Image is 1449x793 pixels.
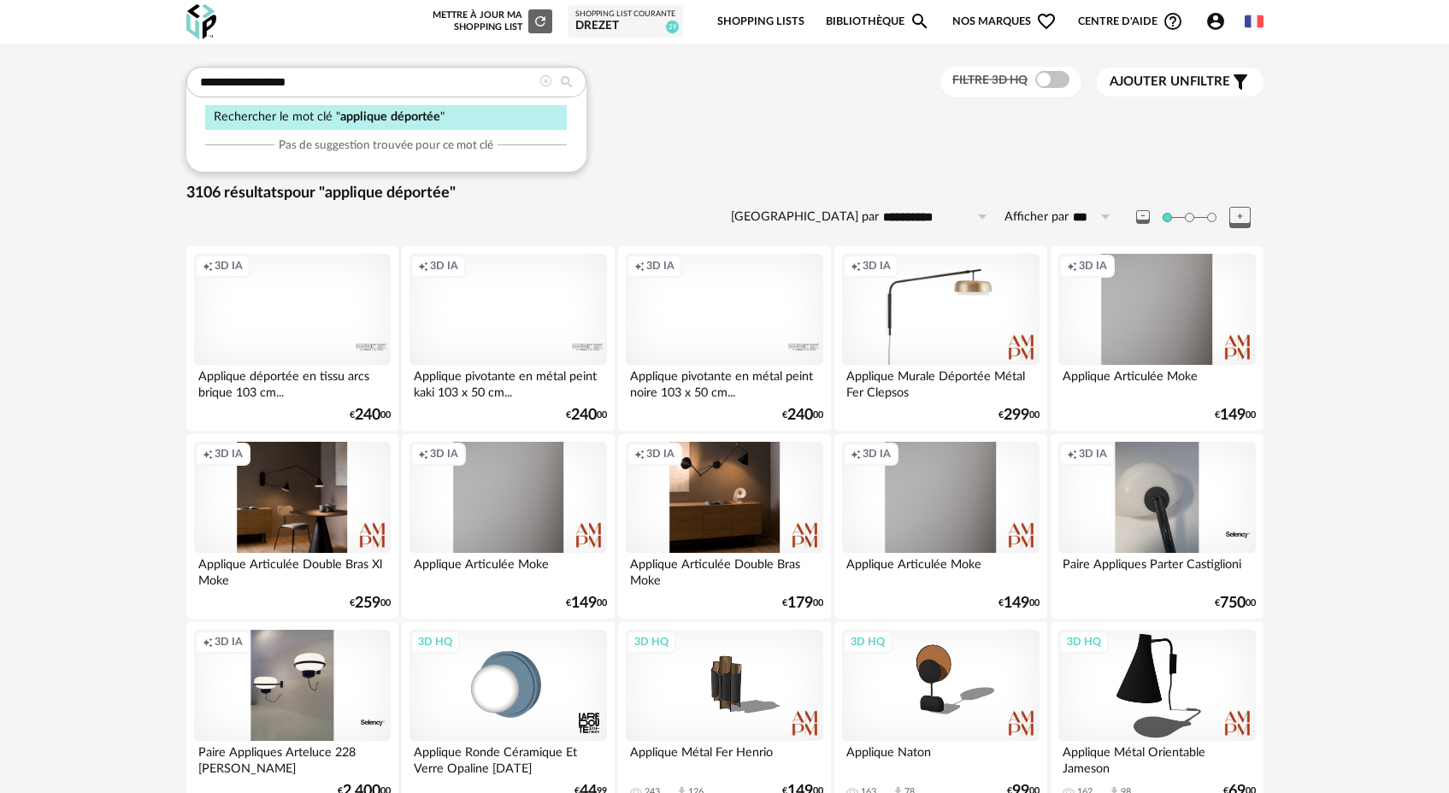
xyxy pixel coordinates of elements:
[626,365,822,399] div: Applique pivotante en métal peint noire 103 x 50 cm...
[340,110,440,123] span: applique déportée
[409,741,606,775] div: Applique Ronde Céramique Et Verre Opaline [DATE]
[418,259,428,273] span: Creation icon
[1058,365,1255,399] div: Applique Articulée Moke
[634,447,645,461] span: Creation icon
[418,447,428,461] span: Creation icon
[575,19,675,34] div: DREZET
[627,631,676,653] div: 3D HQ
[571,597,597,609] span: 149
[666,21,679,33] span: 29
[842,553,1039,587] div: Applique Articulée Moke
[731,209,879,226] label: [GEOGRAPHIC_DATA] par
[186,4,216,39] img: OXP
[1058,553,1255,587] div: Paire Appliques Parter Castiglioni
[787,597,813,609] span: 179
[782,409,823,421] div: € 00
[350,597,391,609] div: € 00
[1004,209,1069,226] label: Afficher par
[429,9,552,33] div: Mettre à jour ma Shopping List
[1079,259,1107,273] span: 3D IA
[998,409,1040,421] div: € 00
[1059,631,1109,653] div: 3D HQ
[826,2,930,42] a: BibliothèqueMagnify icon
[1205,11,1234,32] span: Account Circle icon
[1163,11,1183,32] span: Help Circle Outline icon
[186,184,1263,203] div: 3106 résultats
[194,741,391,775] div: Paire Appliques Arteluce 228 [PERSON_NAME]
[350,409,391,421] div: € 00
[1097,68,1263,97] button: Ajouter unfiltre Filter icon
[952,74,1028,86] span: Filtre 3D HQ
[1051,434,1263,619] a: Creation icon 3D IA Paire Appliques Parter Castiglioni €75000
[575,9,675,20] div: Shopping List courante
[646,447,674,461] span: 3D IA
[203,259,213,273] span: Creation icon
[1205,11,1226,32] span: Account Circle icon
[186,434,398,619] a: Creation icon 3D IA Applique Articulée Double Bras Xl Moke €25900
[279,138,493,153] span: Pas de suggestion trouvée pour ce mot clé
[402,434,614,619] a: Creation icon 3D IA Applique Articulée Moke €14900
[186,246,398,431] a: Creation icon 3D IA Applique déportée en tissu arcs brique 103 cm... €24000
[205,105,567,130] div: Rechercher le mot clé " "
[409,365,606,399] div: Applique pivotante en métal peint kaki 103 x 50 cm...
[566,409,607,421] div: € 00
[1036,11,1057,32] span: Heart Outline icon
[787,409,813,421] span: 240
[618,246,830,431] a: Creation icon 3D IA Applique pivotante en métal peint noire 103 x 50 cm... €24000
[1004,597,1029,609] span: 149
[203,635,213,649] span: Creation icon
[1058,741,1255,775] div: Applique Métal Orientable Jameson
[910,11,930,32] span: Magnify icon
[1215,597,1256,609] div: € 00
[634,259,645,273] span: Creation icon
[842,741,1039,775] div: Applique Naton
[717,2,804,42] a: Shopping Lists
[203,447,213,461] span: Creation icon
[566,597,607,609] div: € 00
[842,365,1039,399] div: Applique Murale Déportée Métal Fer Clepsos
[843,631,892,653] div: 3D HQ
[626,553,822,587] div: Applique Articulée Double Bras Moke
[1067,259,1077,273] span: Creation icon
[1110,75,1190,88] span: Ajouter un
[194,365,391,399] div: Applique déportée en tissu arcs brique 103 cm...
[1067,447,1077,461] span: Creation icon
[998,597,1040,609] div: € 00
[430,447,458,461] span: 3D IA
[618,434,830,619] a: Creation icon 3D IA Applique Articulée Double Bras Moke €17900
[575,9,675,34] a: Shopping List courante DREZET 29
[1078,11,1183,32] span: Centre d'aideHelp Circle Outline icon
[834,434,1046,619] a: Creation icon 3D IA Applique Articulée Moke €14900
[215,635,243,649] span: 3D IA
[1230,72,1251,92] span: Filter icon
[355,597,380,609] span: 259
[1245,12,1263,31] img: fr
[863,447,891,461] span: 3D IA
[409,553,606,587] div: Applique Articulée Moke
[430,259,458,273] span: 3D IA
[402,246,614,431] a: Creation icon 3D IA Applique pivotante en métal peint kaki 103 x 50 cm... €24000
[851,259,861,273] span: Creation icon
[626,741,822,775] div: Applique Métal Fer Henrio
[851,447,861,461] span: Creation icon
[410,631,460,653] div: 3D HQ
[194,553,391,587] div: Applique Articulée Double Bras Xl Moke
[215,259,243,273] span: 3D IA
[1004,409,1029,421] span: 299
[1220,597,1246,609] span: 750
[533,16,548,26] span: Refresh icon
[646,259,674,273] span: 3D IA
[355,409,380,421] span: 240
[1051,246,1263,431] a: Creation icon 3D IA Applique Articulée Moke €14900
[215,447,243,461] span: 3D IA
[1079,447,1107,461] span: 3D IA
[952,2,1057,42] span: Nos marques
[284,185,456,201] span: pour "applique déportée"
[571,409,597,421] span: 240
[834,246,1046,431] a: Creation icon 3D IA Applique Murale Déportée Métal Fer Clepsos €29900
[863,259,891,273] span: 3D IA
[782,597,823,609] div: € 00
[1110,73,1230,91] span: filtre
[1215,409,1256,421] div: € 00
[1220,409,1246,421] span: 149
